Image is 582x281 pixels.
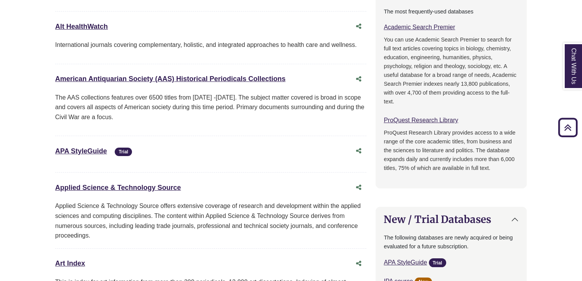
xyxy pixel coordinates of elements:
[384,7,519,16] p: The most frequently-used databases
[115,148,132,156] span: Trial
[55,201,367,240] div: Applied Science & Technology Source offers extensive coverage of research and development within ...
[55,40,367,50] p: International journals covering complementary, holistic, and integrated approaches to health care...
[376,207,526,231] button: New / Trial Databases
[429,258,446,267] span: Trial
[55,93,367,122] p: The AAS collections features over 6500 titles from [DATE] -[DATE]. The subject matter covered is ...
[384,35,519,106] p: You can use Academic Search Premier to search for full text articles covering topics in biology, ...
[384,24,455,30] a: Academic Search Premier
[384,233,519,251] p: The following databases are newly acquired or being evaluated for a future subscription.
[556,122,580,133] a: Back to Top
[384,128,519,173] p: ProQuest Research Library provides access to a wide range of the core academic titles, from busin...
[55,23,108,30] a: Alt HealthWatch
[351,180,366,195] button: Share this database
[55,184,181,191] a: Applied Science & Technology Source
[351,144,366,158] button: Share this database
[384,259,427,266] a: APA StyleGuide
[55,75,286,83] a: American Antiquarian Society (AAS) Historical Periodicals Collections
[351,72,366,86] button: Share this database
[55,147,107,155] a: APA StyleGuide
[384,117,458,123] a: ProQuest Research Library
[55,259,85,267] a: Art Index
[351,256,366,271] button: Share this database
[351,19,366,34] button: Share this database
